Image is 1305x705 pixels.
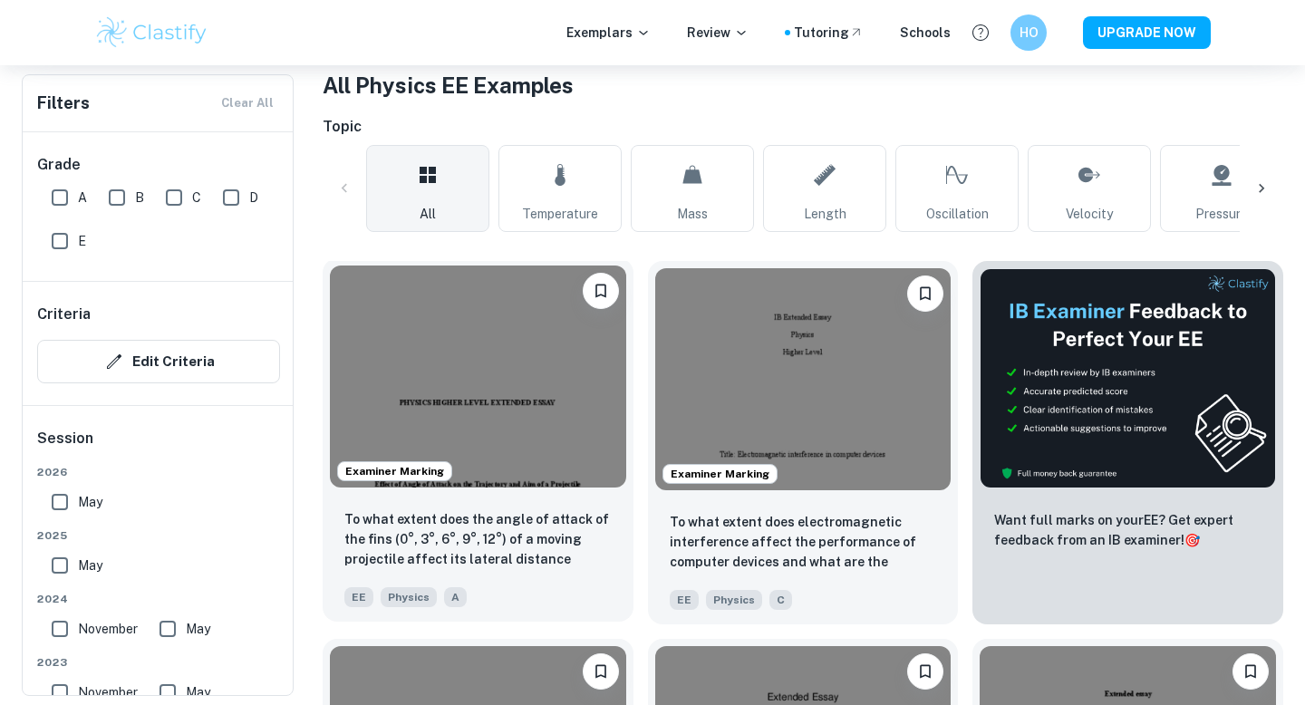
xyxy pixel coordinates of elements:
[381,587,437,607] span: Physics
[706,590,762,610] span: Physics
[522,204,598,224] span: Temperature
[37,527,280,544] span: 2025
[78,492,102,512] span: May
[444,587,467,607] span: A
[1184,533,1200,547] span: 🎯
[420,204,436,224] span: All
[994,510,1261,550] p: Want full marks on your EE ? Get expert feedback from an IB examiner!
[37,91,90,116] h6: Filters
[583,653,619,690] button: Bookmark
[655,268,952,490] img: Physics EE example thumbnail: To what extent does electromagnetic inte
[344,587,373,607] span: EE
[78,188,87,208] span: A
[37,154,280,176] h6: Grade
[249,188,258,208] span: D
[1066,204,1113,224] span: Velocity
[965,17,996,48] button: Help and Feedback
[926,204,989,224] span: Oscillation
[78,619,138,639] span: November
[37,464,280,480] span: 2026
[804,204,846,224] span: Length
[78,682,138,702] span: November
[900,23,951,43] a: Schools
[670,512,937,574] p: To what extent does electromagnetic interference affect the performance of computer devices and w...
[192,188,201,208] span: C
[323,116,1283,138] h6: Topic
[186,682,210,702] span: May
[330,266,626,488] img: Physics EE example thumbnail: To what extent does the angle of attack
[663,466,777,482] span: Examiner Marking
[37,591,280,607] span: 2024
[907,275,943,312] button: Bookmark
[323,261,633,624] a: Examiner MarkingBookmarkTo what extent does the angle of attack of the fins (0°, 3°, 6°, 9°, 12°)...
[1232,653,1269,690] button: Bookmark
[338,463,451,479] span: Examiner Marking
[94,14,209,51] img: Clastify logo
[135,188,144,208] span: B
[78,555,102,575] span: May
[566,23,651,43] p: Exemplars
[1195,204,1248,224] span: Pressure
[907,653,943,690] button: Bookmark
[1083,16,1211,49] button: UPGRADE NOW
[37,654,280,671] span: 2023
[78,231,86,251] span: E
[1019,23,1039,43] h6: HO
[344,509,612,571] p: To what extent does the angle of attack of the fins (0°, 3°, 6°, 9°, 12°) of a moving projectile ...
[1010,14,1047,51] button: HO
[769,590,792,610] span: C
[37,428,280,464] h6: Session
[677,204,708,224] span: Mass
[37,340,280,383] button: Edit Criteria
[794,23,864,43] a: Tutoring
[323,69,1283,101] h1: All Physics EE Examples
[37,304,91,325] h6: Criteria
[670,590,699,610] span: EE
[648,261,959,624] a: Examiner MarkingBookmarkTo what extent does electromagnetic interference affect the performance o...
[687,23,749,43] p: Review
[972,261,1283,624] a: ThumbnailWant full marks on yourEE? Get expert feedback from an IB examiner!
[980,268,1276,488] img: Thumbnail
[186,619,210,639] span: May
[583,273,619,309] button: Bookmark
